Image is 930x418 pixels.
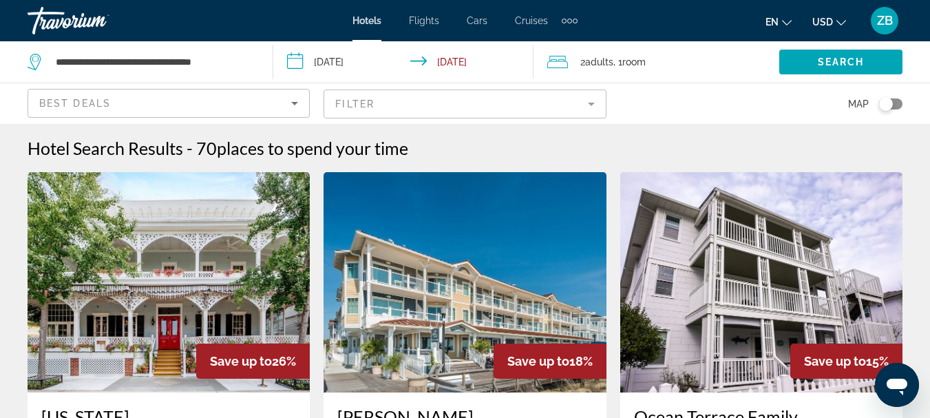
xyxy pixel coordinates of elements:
span: , 1 [613,52,646,72]
img: Hotel image [28,172,310,393]
span: Search [818,56,865,67]
div: 15% [790,344,902,379]
span: en [765,17,779,28]
button: Extra navigation items [562,10,578,32]
div: 18% [494,344,606,379]
h1: Hotel Search Results [28,138,183,158]
button: Toggle map [869,98,902,110]
button: Travelers: 2 adults, 0 children [533,41,779,83]
a: Travorium [28,3,165,39]
span: Save up to [804,354,866,368]
a: Cars [467,15,487,26]
span: places to spend your time [217,138,408,158]
span: - [187,138,193,158]
a: Hotels [352,15,381,26]
span: Save up to [507,354,569,368]
mat-select: Sort by [39,95,298,112]
img: Hotel image [620,172,902,393]
span: ZB [877,14,893,28]
span: Room [622,56,646,67]
h2: 70 [196,138,408,158]
button: Search [779,50,902,74]
span: Adults [585,56,613,67]
button: Change currency [812,12,846,32]
span: Map [848,94,869,114]
div: 26% [196,344,310,379]
span: Best Deals [39,98,111,109]
span: Save up to [210,354,272,368]
button: User Menu [867,6,902,35]
a: Flights [409,15,439,26]
img: Hotel image [324,172,606,393]
a: Cruises [515,15,548,26]
button: Change language [765,12,792,32]
span: USD [812,17,833,28]
button: Check-in date: Oct 17, 2025 Check-out date: Oct 19, 2025 [273,41,533,83]
span: 2 [580,52,613,72]
button: Filter [324,89,606,119]
iframe: Button to launch messaging window [875,363,919,407]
